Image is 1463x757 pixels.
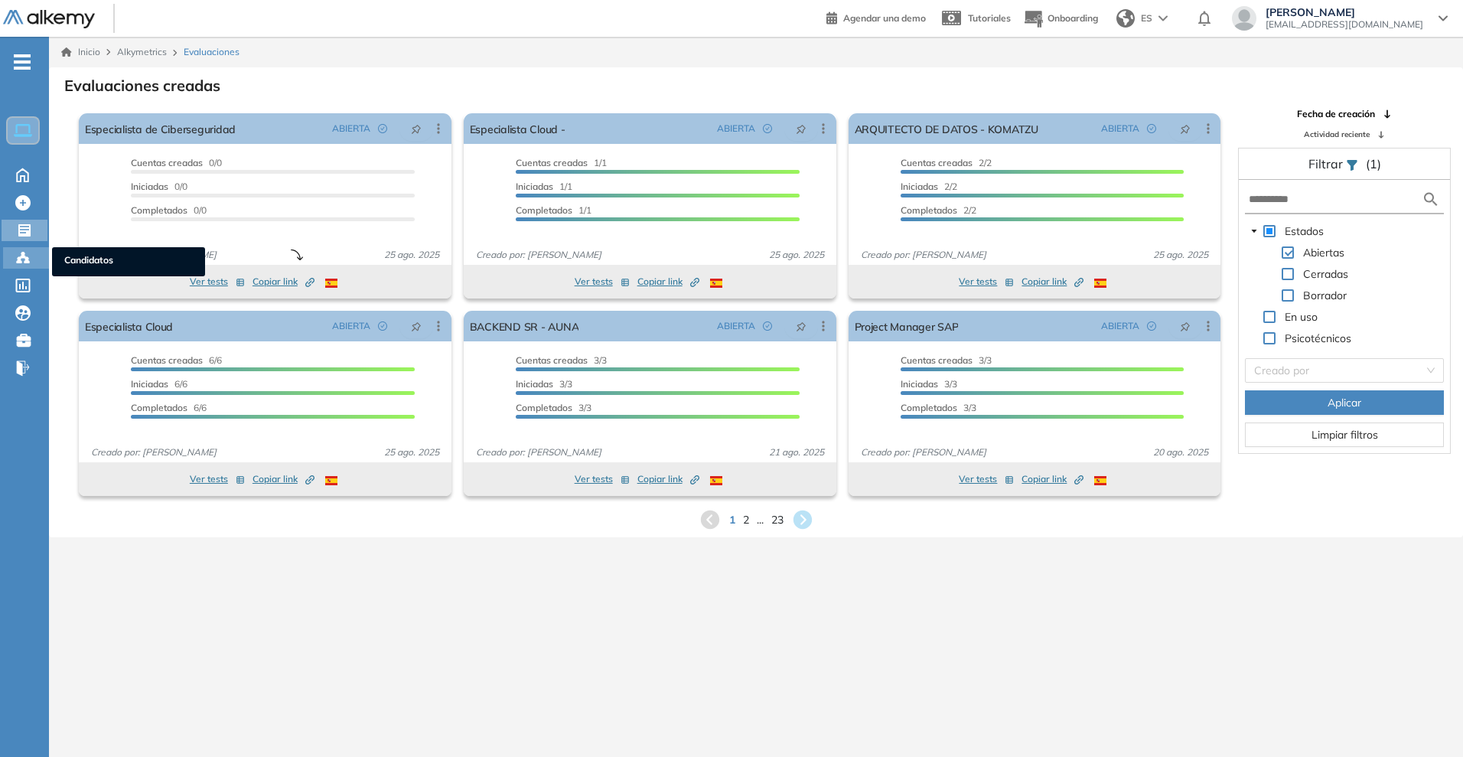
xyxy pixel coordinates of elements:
span: Copiar link [253,472,314,486]
span: 25 ago. 2025 [763,248,830,262]
span: 3/3 [901,354,992,366]
span: ES [1141,11,1152,25]
span: 21 ago. 2025 [763,445,830,459]
span: Cuentas creadas [901,157,973,168]
span: 1 [729,512,735,528]
span: Iniciadas [516,181,553,192]
span: Filtrar [1308,156,1346,171]
span: ABIERTA [1101,122,1139,135]
button: Ver tests [190,272,245,291]
span: Copiar link [637,275,699,289]
span: Copiar link [637,472,699,486]
span: pushpin [796,320,806,332]
span: Copiar link [1021,275,1083,289]
button: pushpin [1168,116,1202,141]
span: Creado por: [PERSON_NAME] [85,445,223,459]
span: pushpin [411,122,422,135]
span: Creado por: [PERSON_NAME] [470,445,608,459]
a: BACKEND SR - AUNA [470,311,578,341]
span: 0/0 [131,204,207,216]
span: 0/0 [131,157,222,168]
h3: Evaluaciones creadas [64,77,220,95]
span: ABIERTA [717,122,755,135]
span: 20 ago. 2025 [1147,445,1214,459]
span: 6/6 [131,354,222,366]
span: 2/2 [901,157,992,168]
button: Copiar link [1021,470,1083,488]
button: Ver tests [575,470,630,488]
span: Psicotécnicos [1282,329,1354,348]
span: Completados [901,402,957,413]
button: Limpiar filtros [1245,423,1444,447]
span: 2/2 [901,204,976,216]
button: Copiar link [253,272,314,291]
button: Ver tests [959,272,1014,291]
span: Abiertas [1303,246,1344,259]
div: Widget de chat [1386,684,1463,757]
button: Copiar link [637,470,699,488]
a: Especialista Cloud - [470,113,565,144]
span: 3/3 [901,402,976,413]
a: Agendar una demo [826,8,926,26]
span: Fecha de creación [1297,107,1375,121]
button: Copiar link [253,470,314,488]
span: Candidatos [64,253,193,270]
span: check-circle [763,321,772,331]
span: Cerradas [1300,265,1351,283]
span: Evaluaciones [184,45,239,59]
span: Cuentas creadas [901,354,973,366]
span: 1/1 [516,181,572,192]
img: ESP [1094,279,1106,288]
button: pushpin [399,314,433,338]
span: Cuentas creadas [131,354,203,366]
span: Estados [1282,222,1327,240]
a: Especialista Cloud [85,311,173,341]
button: Ver tests [959,470,1014,488]
i: - [14,60,31,64]
span: Agendar una demo [843,12,926,24]
span: Completados [516,204,572,216]
span: Completados [131,402,187,413]
span: 6/6 [131,402,207,413]
span: Cerradas [1303,267,1348,281]
span: Iniciadas [131,181,168,192]
button: Copiar link [1021,272,1083,291]
span: 25 ago. 2025 [378,248,445,262]
span: 6/6 [131,378,187,390]
button: pushpin [784,314,818,338]
span: 3/3 [516,354,607,366]
span: Alkymetrics [117,46,167,57]
span: Iniciadas [516,378,553,390]
span: Creado por: [PERSON_NAME] [470,248,608,262]
span: pushpin [1180,122,1191,135]
a: ARQUITECTO DE DATOS - KOMATZU [855,113,1038,144]
span: caret-down [1250,227,1258,235]
button: pushpin [784,116,818,141]
span: Creado por: [PERSON_NAME] [855,445,992,459]
span: En uso [1285,310,1318,324]
span: 1/1 [516,157,607,168]
span: ABIERTA [717,319,755,333]
span: [EMAIL_ADDRESS][DOMAIN_NAME] [1266,18,1423,31]
span: Limpiar filtros [1311,426,1378,443]
img: ESP [1094,476,1106,485]
button: pushpin [399,116,433,141]
span: 3/3 [516,378,572,390]
span: check-circle [1147,124,1156,133]
span: Copiar link [253,275,314,289]
span: check-circle [1147,321,1156,331]
span: Completados [901,204,957,216]
a: Inicio [61,45,100,59]
span: ABIERTA [332,319,370,333]
a: Project Manager SAP [855,311,959,341]
span: 2 [743,512,749,528]
span: Cuentas creadas [131,157,203,168]
span: Completados [131,204,187,216]
span: 3/3 [901,378,957,390]
a: Especialista de Ciberseguridad [85,113,236,144]
img: world [1116,9,1135,28]
span: pushpin [796,122,806,135]
img: search icon [1422,190,1440,209]
span: ... [757,512,764,528]
button: Aplicar [1245,390,1444,415]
